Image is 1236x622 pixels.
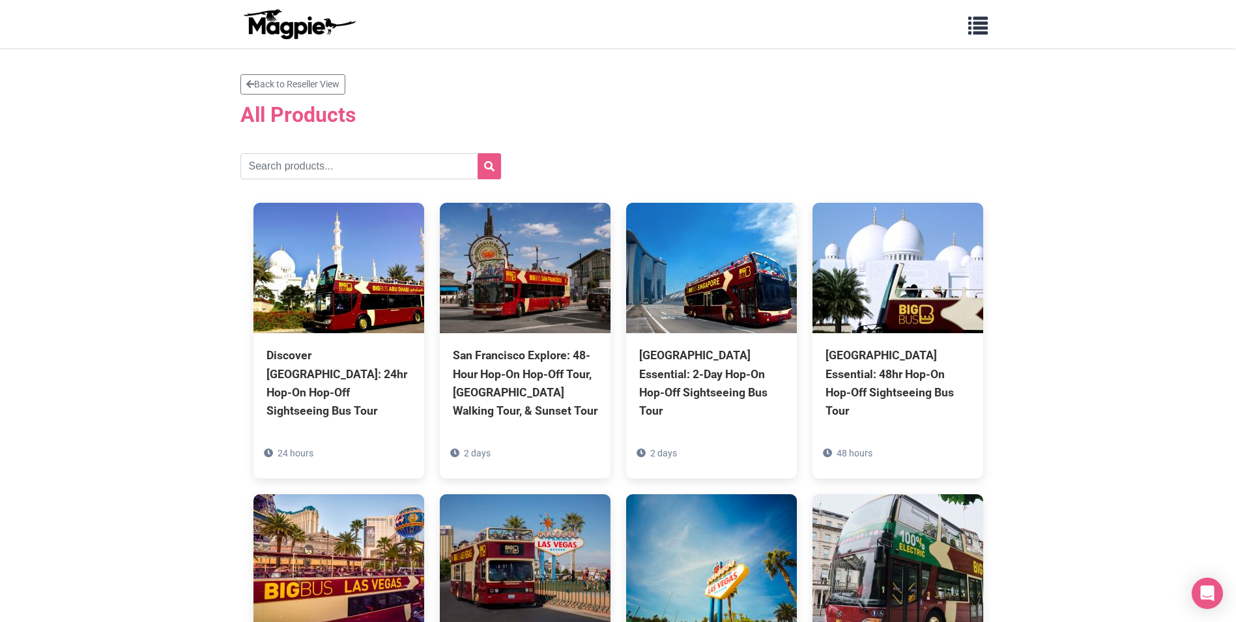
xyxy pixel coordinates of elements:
[626,203,797,479] a: [GEOGRAPHIC_DATA] Essential: 2-Day Hop-On Hop-Off Sightseeing Bus Tour 2 days
[812,203,983,333] img: Abu Dhabi Essential: 48hr Hop-On Hop-Off Sightseeing Bus Tour
[240,8,358,40] img: logo-ab69f6fb50320c5b225c76a69d11143b.png
[1192,578,1223,609] div: Open Intercom Messenger
[253,203,424,479] a: Discover [GEOGRAPHIC_DATA]: 24hr Hop-On Hop-Off Sightseeing Bus Tour 24 hours
[837,448,872,458] span: 48 hours
[453,346,597,420] div: San Francisco Explore: 48-Hour Hop-On Hop-Off Tour, [GEOGRAPHIC_DATA] Walking Tour, & Sunset Tour
[826,346,970,420] div: [GEOGRAPHIC_DATA] Essential: 48hr Hop-On Hop-Off Sightseeing Bus Tour
[240,102,996,127] h2: All Products
[440,203,611,479] a: San Francisco Explore: 48-Hour Hop-On Hop-Off Tour, [GEOGRAPHIC_DATA] Walking Tour, & Sunset Tour...
[440,203,611,333] img: San Francisco Explore: 48-Hour Hop-On Hop-Off Tour, Chinatown Walking Tour, & Sunset Tour
[650,448,677,458] span: 2 days
[240,74,345,95] a: Back to Reseller View
[240,153,501,179] input: Search products...
[253,203,424,333] img: Discover Abu Dhabi: 24hr Hop-On Hop-Off Sightseeing Bus Tour
[639,346,784,420] div: [GEOGRAPHIC_DATA] Essential: 2-Day Hop-On Hop-Off Sightseeing Bus Tour
[812,203,983,479] a: [GEOGRAPHIC_DATA] Essential: 48hr Hop-On Hop-Off Sightseeing Bus Tour 48 hours
[464,448,491,458] span: 2 days
[626,203,797,333] img: Singapore Essential: 2-Day Hop-On Hop-Off Sightseeing Bus Tour
[266,346,411,420] div: Discover [GEOGRAPHIC_DATA]: 24hr Hop-On Hop-Off Sightseeing Bus Tour
[278,448,313,458] span: 24 hours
